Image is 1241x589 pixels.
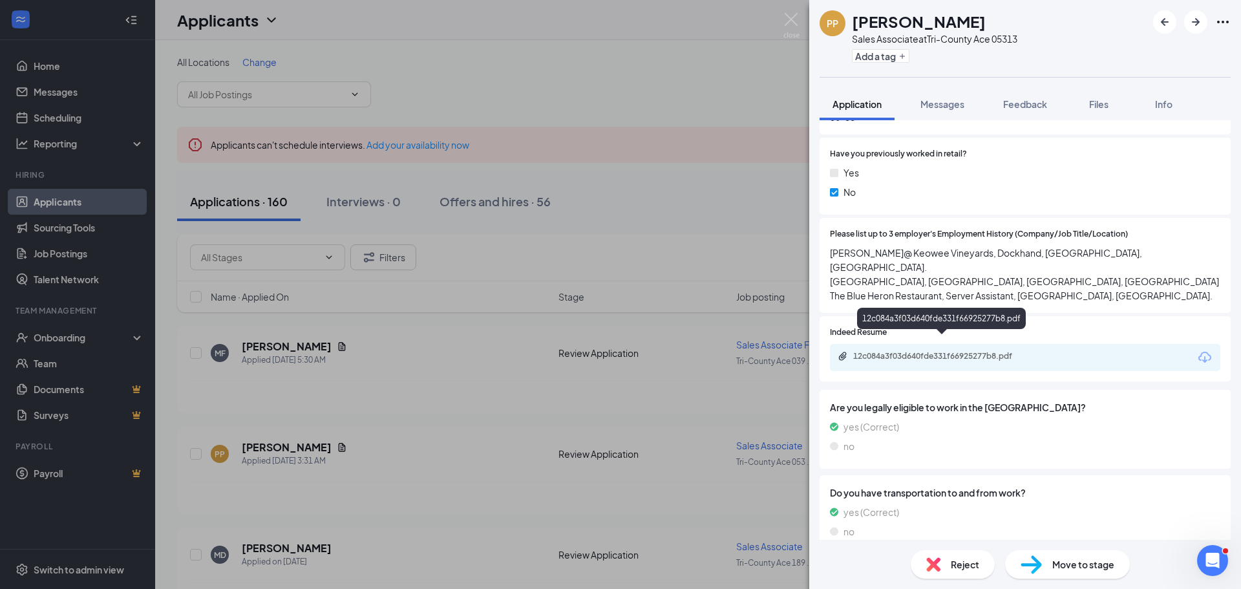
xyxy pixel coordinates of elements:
button: ArrowLeftNew [1153,10,1176,34]
span: Reject [951,557,979,572]
span: Application [833,98,882,110]
svg: Ellipses [1215,14,1231,30]
a: Paperclip12c084a3f03d640fde331f66925277b8.pdf [838,351,1047,363]
div: 12c084a3f03d640fde331f66925277b8.pdf [857,308,1026,329]
span: Info [1155,98,1172,110]
iframe: Intercom live chat [1197,545,1228,576]
span: Indeed Resume [830,327,887,339]
div: PP [827,17,838,30]
svg: ArrowRight [1188,14,1204,30]
svg: ArrowLeftNew [1157,14,1172,30]
svg: Paperclip [838,351,848,361]
button: ArrowRight [1184,10,1207,34]
span: Messages [920,98,964,110]
svg: Plus [898,52,906,60]
div: 12c084a3f03d640fde331f66925277b8.pdf [853,351,1034,361]
span: Have you previously worked in retail? [830,148,967,160]
div: Sales Associate at Tri-County Ace 05313 [852,32,1017,45]
span: No [843,185,856,199]
h1: [PERSON_NAME] [852,10,986,32]
span: Feedback [1003,98,1047,110]
span: Do you have transportation to and from work? [830,486,1220,500]
span: [PERSON_NAME]@ Keowee Vineyards, Dockhand, [GEOGRAPHIC_DATA], [GEOGRAPHIC_DATA]. [GEOGRAPHIC_DATA... [830,246,1220,303]
span: Are you legally eligible to work in the [GEOGRAPHIC_DATA]? [830,400,1220,414]
span: Yes [843,166,859,180]
span: Files [1089,98,1108,110]
span: yes (Correct) [843,505,899,519]
span: no [843,439,854,453]
span: yes (Correct) [843,420,899,434]
span: Move to stage [1052,557,1114,572]
span: no [843,524,854,539]
button: PlusAdd a tag [852,49,909,63]
span: Please list up to 3 employer's Employment History (Company/Job Title/Location) [830,228,1128,241]
svg: Download [1197,350,1213,365]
